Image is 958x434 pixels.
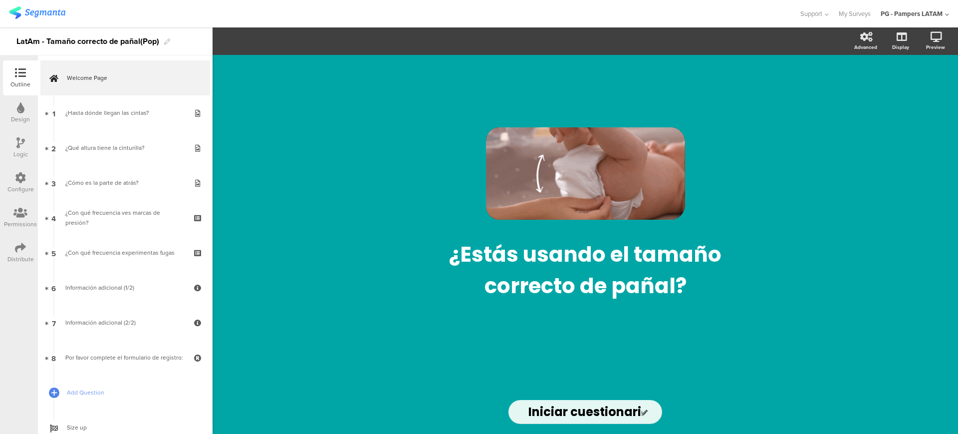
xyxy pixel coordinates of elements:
[51,282,56,293] span: 6
[65,178,185,188] div: ¿Cómo es la parte de atrás?
[67,423,195,433] span: Size up
[65,353,185,363] div: Por favor complete el formulario de registro:
[51,247,56,258] span: 5
[65,143,185,153] div: ¿Qué altura tiene la cinturilla?
[65,318,185,328] div: Información adicional (2/2)
[51,352,56,363] span: 8
[51,177,56,188] span: 3
[65,283,185,293] div: Información adicional (1/2)
[65,248,185,258] div: ¿Con qué frecuencia experimentas fugas
[40,60,210,95] a: Welcome Page
[7,185,34,194] div: Configure
[52,317,56,328] span: 7
[65,108,185,118] div: ¿Hasta dónde llegan las cintas?
[40,130,210,165] a: 2 ¿Qué altura tiene la cinturilla?
[67,73,195,83] span: Welcome Page
[508,400,662,424] input: Start
[65,208,185,228] div: ¿Con qué frecuencia ves marcas de presión?
[40,270,210,305] a: 6 Información adicional (1/2)
[4,220,37,229] div: Permissions
[926,43,945,51] div: Preview
[881,9,943,18] div: PG - Pampers LATAM
[40,165,210,200] a: 3 ¿Cómo es la parte de atrás?
[10,80,30,89] div: Outline
[40,95,210,130] a: 1 ¿Hasta dónde llegan las cintas?
[13,150,28,159] div: Logic
[401,270,770,302] p: correcto de pañal?
[11,115,30,124] div: Design
[40,340,210,375] a: 8 Por favor complete el formulario de registro:
[52,107,55,118] span: 1
[51,212,56,223] span: 4
[40,305,210,340] a: 7 Información adicional (2/2)
[67,388,195,398] span: Add Question
[800,9,822,18] span: Support
[7,255,34,264] div: Distribute
[401,239,770,270] p: ¿Estás usando el tamaño
[16,33,159,49] div: LatAm - Tamaño correcto de pañal(Pop)
[854,43,877,51] div: Advanced
[892,43,909,51] div: Display
[40,200,210,235] a: 4 ¿Con qué frecuencia ves marcas de presión?
[40,235,210,270] a: 5 ¿Con qué frecuencia experimentas fugas
[51,142,56,153] span: 2
[9,6,65,19] img: segmanta logo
